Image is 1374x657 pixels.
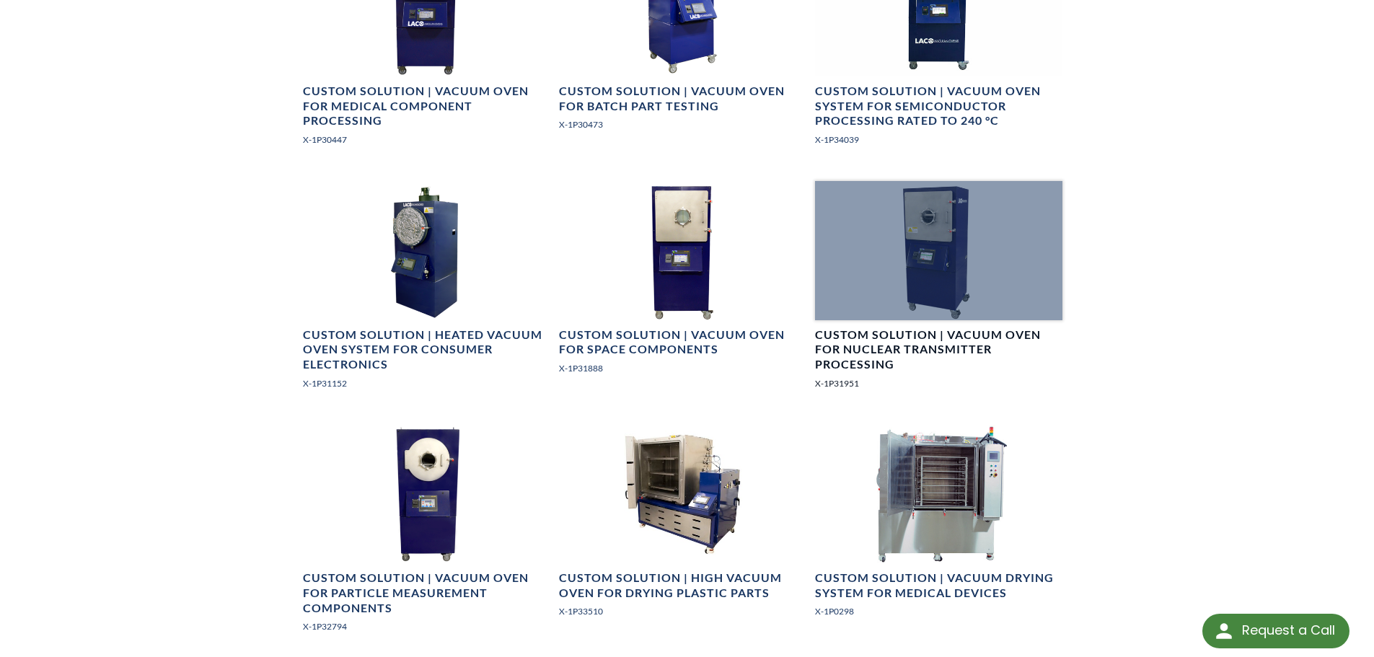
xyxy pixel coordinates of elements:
[559,361,806,375] p: X-1P31888
[303,376,550,390] p: X-1P31152
[559,604,806,618] p: X-1P33510
[815,181,1062,402] a: Vacuum oven for nuclear transmitter processing, front viewCustom Solution | Vacuum Oven for Nucle...
[303,619,550,633] p: X-1P32794
[815,376,1062,390] p: X-1P31951
[815,425,1062,630] a: Stainless steel vacuum drying system with large cube chamber and multiple shelves and platensCust...
[303,425,550,645] a: Vacuum Oven for particle measuring components, front viewCustom Solution | Vacuum Oven for Partic...
[303,84,550,128] h4: Custom Solution | Vacuum Oven for Medical Component Processing
[559,118,806,131] p: X-1P30473
[1212,619,1236,643] img: round button
[559,327,806,358] h4: Custom Solution | Vacuum Oven for Space Components
[815,604,1062,618] p: X-1P0298
[559,181,806,387] a: Vacuum Oven for space components, front viewCustom Solution | Vacuum Oven for Space ComponentsX-1...
[1242,614,1335,647] div: Request a Call
[559,570,806,601] h4: Custom Solution | High Vacuum Oven for Drying Plastic Parts
[815,327,1062,372] h4: Custom Solution | Vacuum Oven for Nuclear Transmitter Processing
[303,570,550,615] h4: Custom Solution | Vacuum Oven for Particle Measurement Components
[815,133,1062,146] p: X-1P34039
[815,84,1062,128] h4: Custom Solution | Vacuum Oven System for Semiconductor Processing Rated to 240 °C
[303,181,550,402] a: Heated Vacuum Oven System for Consumer Electronics, angled viewCustom Solution | Heated Vacuum Ov...
[815,570,1062,601] h4: Custom Solution | Vacuum Drying System for Medical Devices
[559,425,806,630] a: Custom Heated Cube Vacuum Oven System, open doorCustom Solution | High Vacuum Oven for Drying Pla...
[1202,614,1349,648] div: Request a Call
[303,133,550,146] p: X-1P30447
[559,84,806,114] h4: Custom Solution | Vacuum Oven for Batch Part Testing
[303,327,550,372] h4: Custom Solution | Heated Vacuum Oven System for Consumer Electronics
